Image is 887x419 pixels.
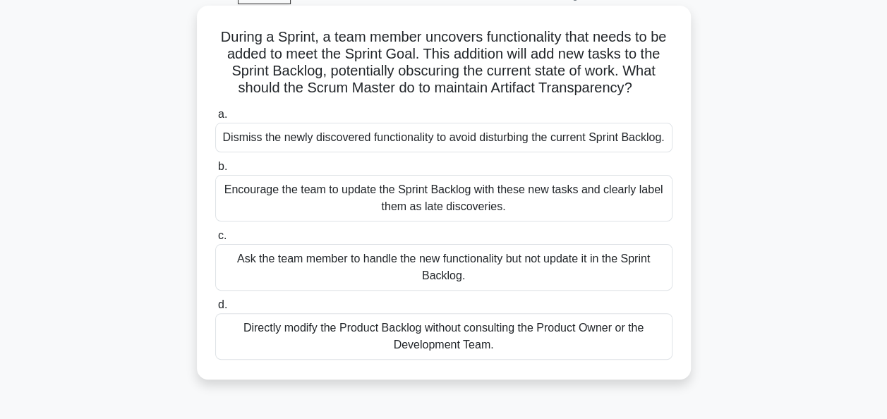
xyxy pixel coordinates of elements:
div: Encourage the team to update the Sprint Backlog with these new tasks and clearly label them as la... [215,175,672,221]
h5: During a Sprint, a team member uncovers functionality that needs to be added to meet the Sprint G... [214,28,674,97]
span: b. [218,160,227,172]
span: c. [218,229,227,241]
div: Dismiss the newly discovered functionality to avoid disturbing the current Sprint Backlog. [215,123,672,152]
div: Directly modify the Product Backlog without consulting the Product Owner or the Development Team. [215,313,672,360]
span: d. [218,298,227,310]
span: a. [218,108,227,120]
div: Ask the team member to handle the new functionality but not update it in the Sprint Backlog. [215,244,672,291]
